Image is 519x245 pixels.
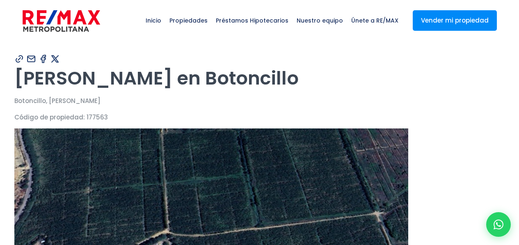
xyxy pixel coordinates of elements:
img: remax-metropolitana-logo [23,9,100,33]
span: Propiedades [165,8,212,33]
p: Botoncillo, [PERSON_NAME] [14,96,505,106]
span: Código de propiedad: [14,113,85,121]
a: Vender mi propiedad [413,10,497,31]
img: Compartir [14,54,25,64]
span: Préstamos Hipotecarios [212,8,293,33]
img: Compartir [50,54,60,64]
span: Inicio [142,8,165,33]
span: 177563 [87,113,108,121]
img: Compartir [38,54,48,64]
span: Nuestro equipo [293,8,347,33]
img: Compartir [26,54,37,64]
h1: [PERSON_NAME] en Botoncillo [14,67,505,89]
span: Únete a RE/MAX [347,8,402,33]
